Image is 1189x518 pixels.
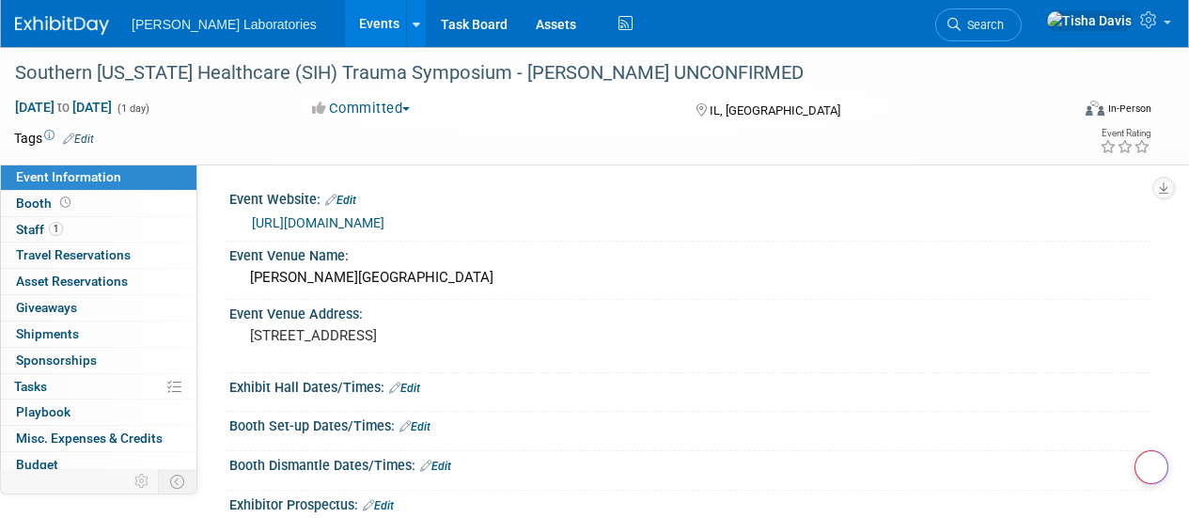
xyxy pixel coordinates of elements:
[985,98,1151,126] div: Event Format
[1100,129,1150,138] div: Event Rating
[116,102,149,115] span: (1 day)
[55,100,72,115] span: to
[63,133,94,146] a: Edit
[16,274,128,289] span: Asset Reservations
[935,8,1022,41] a: Search
[1,348,196,373] a: Sponsorships
[16,326,79,341] span: Shipments
[229,412,1151,436] div: Booth Set-up Dates/Times:
[1,452,196,478] a: Budget
[1,295,196,321] a: Giveaways
[389,382,420,395] a: Edit
[250,327,593,344] pre: [STREET_ADDRESS]
[1,426,196,451] a: Misc. Expenses & Credits
[325,194,356,207] a: Edit
[399,420,430,433] a: Edit
[229,373,1151,398] div: Exhibit Hall Dates/Times:
[14,129,94,148] td: Tags
[1,374,196,400] a: Tasks
[16,222,63,237] span: Staff
[229,185,1151,210] div: Event Website:
[1,269,196,294] a: Asset Reservations
[15,16,109,35] img: ExhibitDay
[126,469,159,494] td: Personalize Event Tab Strip
[14,379,47,394] span: Tasks
[961,18,1004,32] span: Search
[710,103,840,118] span: IL, [GEOGRAPHIC_DATA]
[1,243,196,268] a: Travel Reservations
[16,457,58,472] span: Budget
[229,491,1151,515] div: Exhibitor Prospectus:
[420,460,451,473] a: Edit
[229,242,1151,265] div: Event Venue Name:
[363,499,394,512] a: Edit
[1,191,196,216] a: Booth
[1086,101,1104,116] img: Format-Inperson.png
[243,263,1137,292] div: [PERSON_NAME][GEOGRAPHIC_DATA]
[16,169,121,184] span: Event Information
[1107,102,1151,116] div: In-Person
[229,300,1151,323] div: Event Venue Address:
[1,322,196,347] a: Shipments
[229,451,1151,476] div: Booth Dismantle Dates/Times:
[159,469,197,494] td: Toggle Event Tabs
[16,196,74,211] span: Booth
[16,404,70,419] span: Playbook
[1046,10,1133,31] img: Tisha Davis
[16,431,163,446] span: Misc. Expenses & Credits
[1,165,196,190] a: Event Information
[1,217,196,243] a: Staff1
[56,196,74,210] span: Booth not reserved yet
[1,400,196,425] a: Playbook
[252,215,384,230] a: [URL][DOMAIN_NAME]
[49,222,63,236] span: 1
[8,56,1055,90] div: Southern [US_STATE] Healthcare (SIH) Trauma Symposium - [PERSON_NAME] UNCONFIRMED
[16,300,77,315] span: Giveaways
[16,247,131,262] span: Travel Reservations
[16,353,97,368] span: Sponsorships
[132,17,317,32] span: [PERSON_NAME] Laboratories
[305,99,417,118] button: Committed
[14,99,113,116] span: [DATE] [DATE]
